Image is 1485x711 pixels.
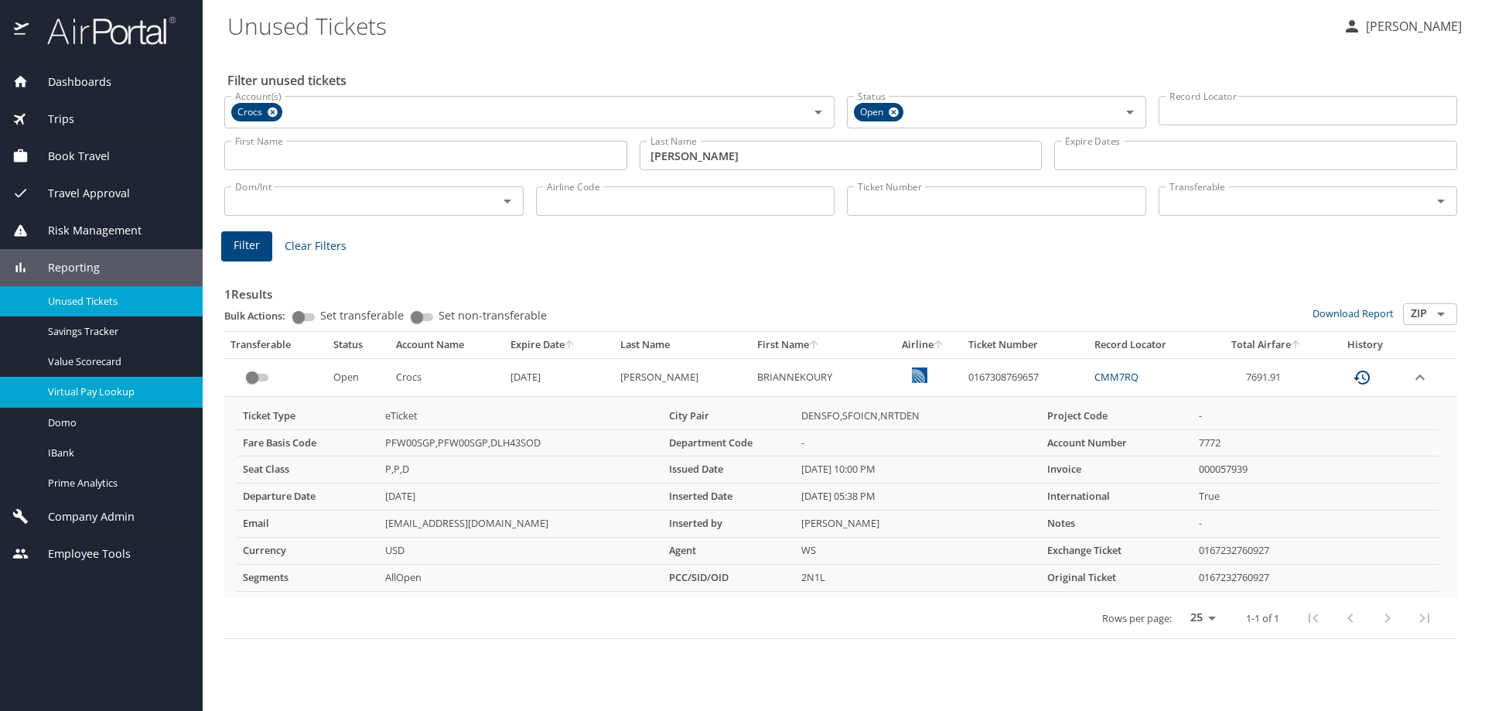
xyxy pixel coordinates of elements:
[565,340,575,350] button: sort
[1291,340,1302,350] button: sort
[320,310,404,321] span: Set transferable
[237,511,379,538] th: Email
[237,403,379,429] th: Ticket Type
[962,332,1088,358] th: Ticket Number
[1041,484,1193,511] th: International
[497,190,518,212] button: Open
[231,103,282,121] div: Crocs
[48,385,184,399] span: Virtual Pay Lookup
[227,2,1330,50] h1: Unused Tickets
[1208,358,1326,396] td: 7691.91
[439,310,547,321] span: Set non-transferable
[29,148,110,165] span: Book Travel
[504,358,614,396] td: [DATE]
[379,511,663,538] td: [EMAIL_ADDRESS][DOMAIN_NAME]
[663,565,795,592] th: PCC/SID/OID
[614,332,751,358] th: Last Name
[29,259,100,276] span: Reporting
[1336,12,1468,40] button: [PERSON_NAME]
[934,340,944,350] button: sort
[48,446,184,460] span: IBank
[390,332,504,358] th: Account Name
[224,332,1457,639] table: custom pagination table
[1178,607,1221,630] select: rows per page
[285,237,346,256] span: Clear Filters
[30,15,176,46] img: airportal-logo.png
[234,236,260,255] span: Filter
[48,354,184,369] span: Value Scorecard
[237,403,1439,592] table: more info about unused tickets
[227,68,1460,93] h2: Filter unused tickets
[663,538,795,565] th: Agent
[1193,538,1439,565] td: 0167232760927
[884,332,962,358] th: Airline
[751,332,884,358] th: First Name
[854,104,893,121] span: Open
[1102,614,1172,624] p: Rows per page:
[379,456,663,484] td: P,P,D
[1430,303,1452,325] button: Open
[912,367,927,383] img: United Airlines
[379,429,663,456] td: PFW00SGP,PFW00SGP,DLH43SOD
[237,456,379,484] th: Seat Class
[795,456,1041,484] td: [DATE] 10:00 PM
[14,15,30,46] img: icon-airportal.png
[1193,429,1439,456] td: 7772
[48,324,184,339] span: Savings Tracker
[237,565,379,592] th: Segments
[29,545,131,562] span: Employee Tools
[795,484,1041,511] td: [DATE] 05:38 PM
[390,358,504,396] td: Crocs
[221,231,272,261] button: Filter
[795,511,1041,538] td: [PERSON_NAME]
[663,456,795,484] th: Issued Date
[237,538,379,565] th: Currency
[807,101,829,123] button: Open
[48,415,184,430] span: Domo
[854,103,903,121] div: Open
[809,340,820,350] button: sort
[1193,511,1439,538] td: -
[663,511,795,538] th: Inserted by
[29,73,111,91] span: Dashboards
[1041,403,1193,429] th: Project Code
[1208,332,1326,358] th: Total Airfare
[237,429,379,456] th: Fare Basis Code
[1041,429,1193,456] th: Account Number
[1326,332,1405,358] th: History
[614,358,751,396] td: [PERSON_NAME]
[1193,403,1439,429] td: -
[795,565,1041,592] td: 2N1L
[230,338,321,352] div: Transferable
[1119,101,1141,123] button: Open
[29,222,142,239] span: Risk Management
[795,538,1041,565] td: WS
[663,484,795,511] th: Inserted Date
[1193,484,1439,511] td: True
[327,358,390,396] td: Open
[29,111,74,128] span: Trips
[1094,370,1138,384] a: CMM7RQ
[379,484,663,511] td: [DATE]
[1088,332,1208,358] th: Record Locator
[962,358,1088,396] td: 0167308769657
[379,403,663,429] td: eTicket
[1041,565,1193,592] th: Original Ticket
[795,429,1041,456] td: -
[1041,511,1193,538] th: Notes
[1193,565,1439,592] td: 0167232760927
[1430,190,1452,212] button: Open
[48,476,184,491] span: Prime Analytics
[1246,614,1279,624] p: 1-1 of 1
[1313,306,1394,320] a: Download Report
[29,508,135,525] span: Company Admin
[1041,538,1193,565] th: Exchange Ticket
[504,332,614,358] th: Expire Date
[48,294,184,309] span: Unused Tickets
[663,429,795,456] th: Department Code
[327,332,390,358] th: Status
[29,185,130,202] span: Travel Approval
[1193,456,1439,484] td: 000057939
[795,403,1041,429] td: DENSFO,SFOICN,NRTDEN
[224,309,298,323] p: Bulk Actions:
